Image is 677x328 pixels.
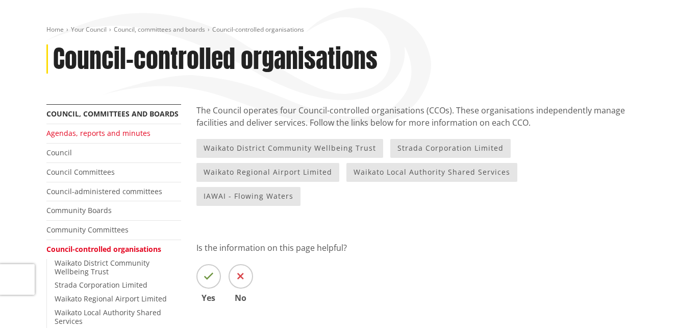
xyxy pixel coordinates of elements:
p: Is the information on this page helpful? [196,242,631,254]
span: Council-controlled organisations [212,25,304,34]
p: The Council operates four Council-controlled organisations (CCOs). These organisations independen... [196,104,631,129]
h1: Council-controlled organisations [53,44,378,74]
a: Council-administered committees [46,186,162,196]
a: Waikato District Community Wellbeing Trust [196,139,383,158]
span: No [229,294,253,302]
a: Waikato District Community Wellbeing Trust [55,258,149,276]
a: IAWAI - Flowing Waters [196,187,300,206]
iframe: Messenger Launcher [630,285,667,322]
a: Home [46,25,64,34]
nav: breadcrumb [46,26,631,34]
a: Waikato Regional Airport Limited [196,163,339,182]
a: Council [46,148,72,157]
a: Strada Corporation Limited [390,139,511,158]
a: Waikato Local Authority Shared Services [346,163,517,182]
span: Yes [196,294,221,302]
a: Council, committees and boards [114,25,205,34]
a: Strada Corporation Limited [55,280,147,290]
a: Council, committees and boards [46,109,179,119]
a: Agendas, reports and minutes [46,128,151,138]
a: Community Committees [46,225,129,235]
a: Council-controlled organisations [46,244,161,254]
a: Council Committees [46,167,115,177]
a: Community Boards [46,205,112,215]
a: Your Council [71,25,107,34]
a: Waikato Local Authority Shared Services [55,308,161,326]
a: Waikato Regional Airport Limited [55,294,167,303]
